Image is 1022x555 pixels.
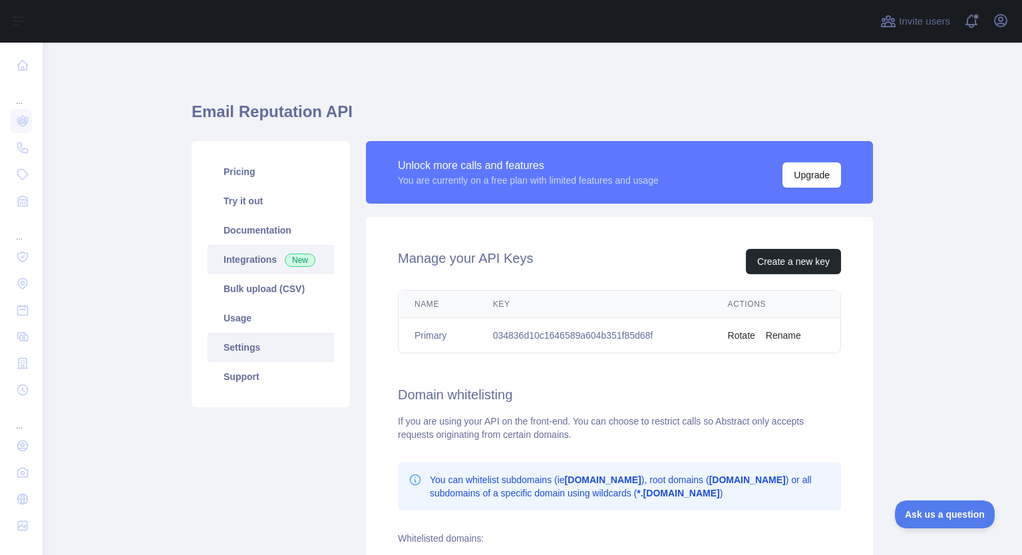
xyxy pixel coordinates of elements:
[285,254,315,267] span: New
[728,329,755,342] button: Rotate
[398,385,841,404] h2: Domain whitelisting
[208,216,334,245] a: Documentation
[878,11,953,32] button: Invite users
[766,329,801,342] button: Rename
[782,162,841,188] button: Upgrade
[398,533,484,544] label: Whitelisted domains:
[895,500,995,528] iframe: Toggle Customer Support
[430,473,830,500] p: You can whitelist subdomains (ie ), root domains ( ) or all subdomains of a specific domain using...
[398,174,659,187] div: You are currently on a free plan with limited features and usage
[477,318,712,353] td: 034836d10c1646589a604b351f85d68f
[208,186,334,216] a: Try it out
[11,216,32,242] div: ...
[11,80,32,106] div: ...
[11,405,32,431] div: ...
[398,249,533,274] h2: Manage your API Keys
[746,249,841,274] button: Create a new key
[712,291,840,318] th: Actions
[398,158,659,174] div: Unlock more calls and features
[399,291,477,318] th: Name
[565,474,641,485] b: [DOMAIN_NAME]
[477,291,712,318] th: Key
[208,274,334,303] a: Bulk upload (CSV)
[899,14,950,29] span: Invite users
[208,157,334,186] a: Pricing
[398,415,841,441] div: If you are using your API on the front-end. You can choose to restrict calls so Abstract only acc...
[637,488,719,498] b: *.[DOMAIN_NAME]
[192,101,873,133] h1: Email Reputation API
[709,474,786,485] b: [DOMAIN_NAME]
[208,333,334,362] a: Settings
[208,303,334,333] a: Usage
[208,245,334,274] a: Integrations New
[399,318,477,353] td: Primary
[208,362,334,391] a: Support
